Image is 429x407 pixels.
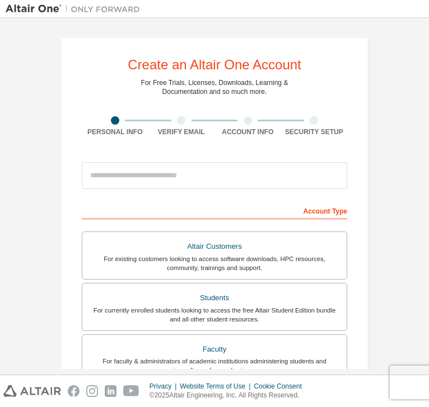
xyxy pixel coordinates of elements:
div: For existing customers looking to access software downloads, HPC resources, community, trainings ... [89,254,340,272]
div: Security Setup [281,127,348,136]
div: Account Info [214,127,281,136]
div: Create an Altair One Account [128,58,301,72]
p: © 2025 Altair Engineering, Inc. All Rights Reserved. [150,391,309,400]
div: Verify Email [148,127,215,136]
div: Personal Info [82,127,148,136]
div: For currently enrolled students looking to access the free Altair Student Edition bundle and all ... [89,306,340,324]
img: youtube.svg [123,385,139,397]
div: For Free Trials, Licenses, Downloads, Learning & Documentation and so much more. [141,78,288,96]
div: Altair Customers [89,239,340,254]
div: Account Type [82,201,347,219]
img: facebook.svg [68,385,80,397]
div: For faculty & administrators of academic institutions administering students and accessing softwa... [89,357,340,375]
div: Students [89,290,340,306]
div: Privacy [150,382,180,391]
img: instagram.svg [86,385,98,397]
img: altair_logo.svg [3,385,61,397]
div: Cookie Consent [254,382,308,391]
div: Website Terms of Use [180,382,254,391]
div: Faculty [89,342,340,357]
img: linkedin.svg [105,385,116,397]
img: Altair One [6,3,146,15]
